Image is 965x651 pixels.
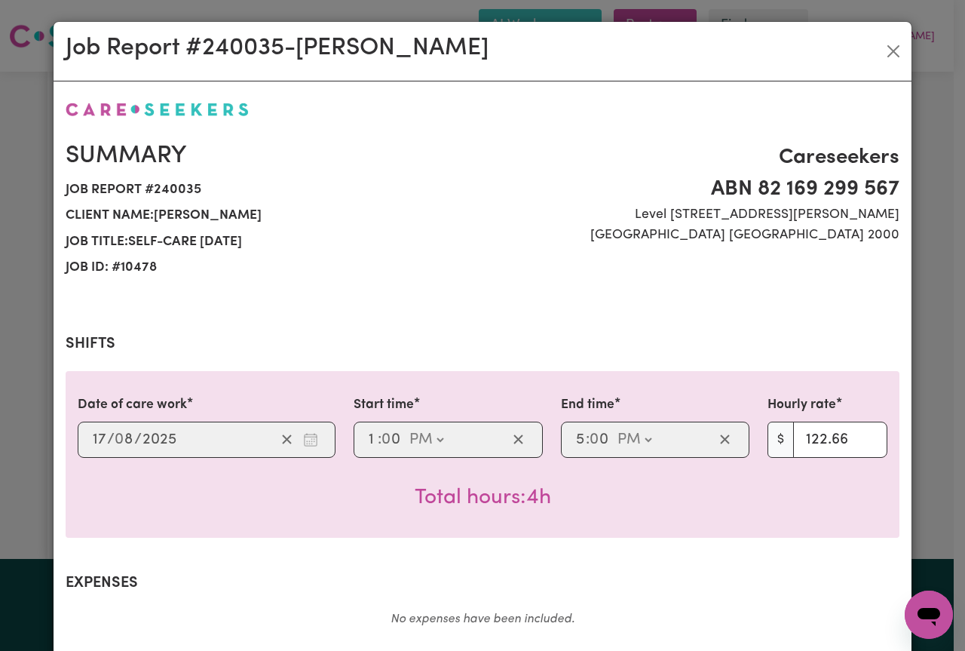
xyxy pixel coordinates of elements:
[78,395,187,415] label: Date of care work
[382,428,402,451] input: --
[905,591,953,639] iframe: Button to launch messaging window
[492,173,899,205] span: ABN 82 169 299 567
[115,432,124,447] span: 0
[66,142,473,170] h2: Summary
[92,428,107,451] input: --
[115,428,134,451] input: --
[66,177,473,203] span: Job report # 240035
[107,431,115,448] span: /
[134,431,142,448] span: /
[66,103,249,116] img: Careseekers logo
[142,428,177,451] input: ----
[590,432,599,447] span: 0
[767,395,836,415] label: Hourly rate
[590,428,610,451] input: --
[368,428,378,451] input: --
[492,226,899,245] span: [GEOGRAPHIC_DATA] [GEOGRAPHIC_DATA] 2000
[391,613,574,625] em: No expenses have been included.
[492,142,899,173] span: Careseekers
[415,487,551,508] span: Total hours worked: 4 hours
[586,431,590,448] span: :
[66,255,473,281] span: Job ID: # 10478
[354,395,414,415] label: Start time
[561,395,614,415] label: End time
[66,34,489,63] h2: Job Report # 240035 - [PERSON_NAME]
[66,229,473,255] span: Job title: Self-care [DATE]
[381,432,391,447] span: 0
[66,203,473,229] span: Client name: [PERSON_NAME]
[66,335,899,353] h2: Shifts
[575,428,586,451] input: --
[66,574,899,592] h2: Expenses
[492,205,899,225] span: Level [STREET_ADDRESS][PERSON_NAME]
[767,422,794,458] span: $
[881,39,905,63] button: Close
[275,428,299,451] button: Clear date
[299,428,323,451] button: Enter the date of care work
[378,431,381,448] span: :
